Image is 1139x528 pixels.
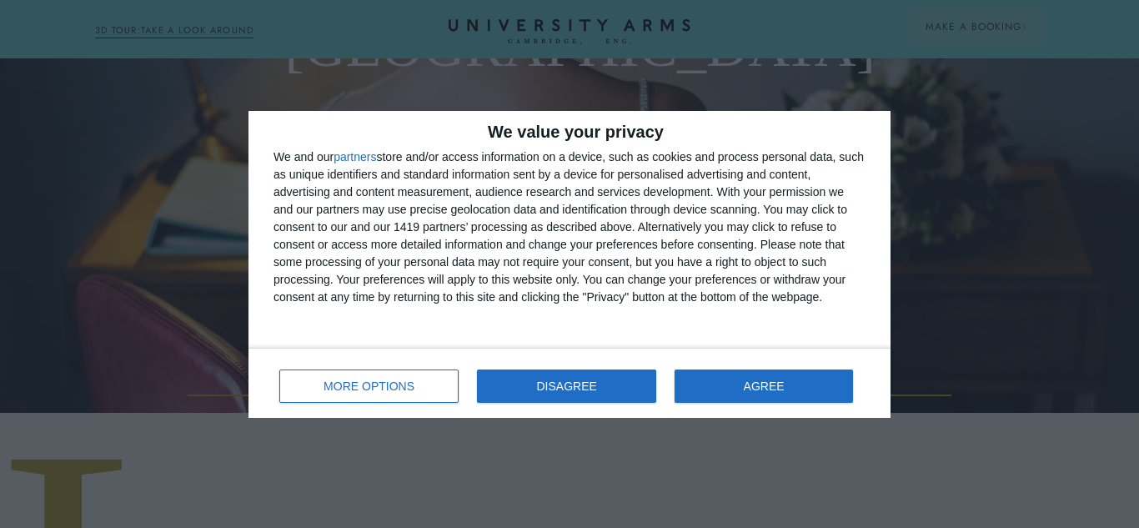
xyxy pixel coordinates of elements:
span: MORE OPTIONS [324,380,414,392]
h2: We value your privacy [273,123,866,140]
button: AGREE [675,370,853,403]
div: We and our store and/or access information on a device, such as cookies and process personal data... [273,148,866,306]
span: AGREE [744,380,785,392]
span: DISAGREE [537,380,597,392]
button: DISAGREE [477,370,656,403]
div: qc-cmp2-ui [248,111,891,418]
button: MORE OPTIONS [279,370,459,403]
button: partners [334,151,376,163]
